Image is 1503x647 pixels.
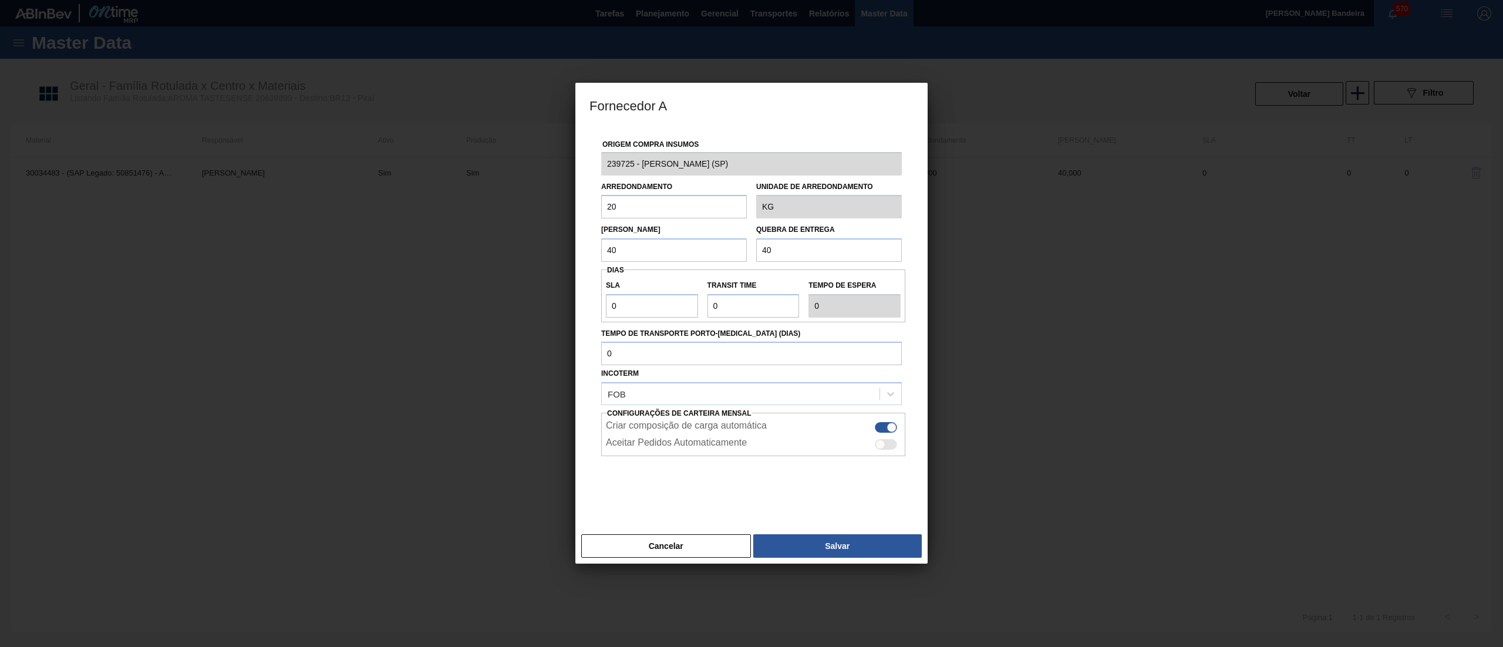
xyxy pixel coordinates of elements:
label: SLA [606,277,698,294]
label: Tempo de Transporte Porto-[MEDICAL_DATA] (dias) [601,325,902,342]
button: Cancelar [581,534,751,558]
label: Arredondamento [601,183,672,191]
label: Transit Time [707,277,800,294]
label: Aceitar Pedidos Automaticamente [606,437,747,451]
span: Dias [607,266,624,274]
div: FOB [608,389,626,399]
label: Unidade de arredondamento [756,178,902,196]
div: Essa configuração habilita aceite automático do pedido do lado do fornecedor [601,434,905,451]
h3: Fornecedor A [575,83,928,127]
label: Origem Compra Insumos [602,140,699,149]
label: Quebra de entrega [756,225,835,234]
label: Criar composição de carga automática [606,420,767,434]
button: Salvar [753,534,922,558]
div: Essa configuração habilita a criação automática de composição de carga do lado do fornecedor caso... [601,417,905,434]
label: Tempo de espera [808,277,901,294]
label: Incoterm [601,369,639,378]
label: [PERSON_NAME] [601,225,660,234]
span: Configurações de Carteira Mensal [607,409,751,417]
